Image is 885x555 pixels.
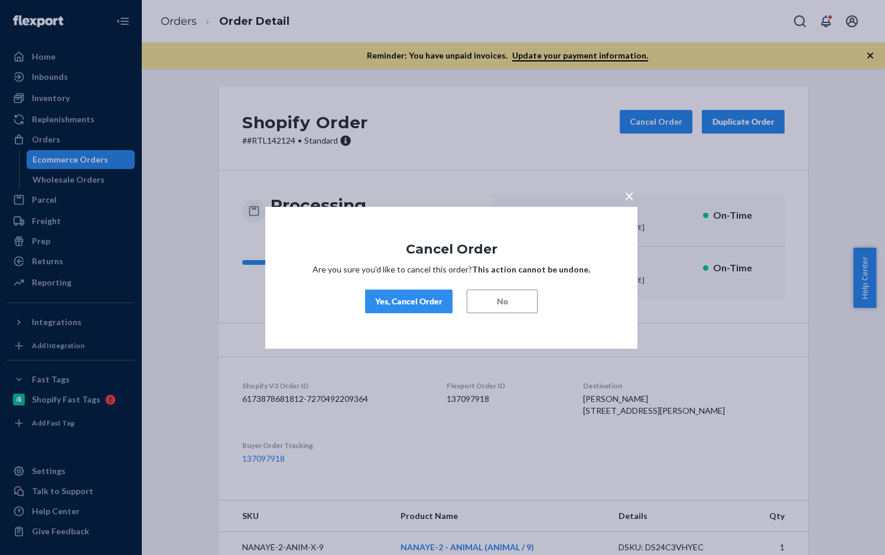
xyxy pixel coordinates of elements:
button: Yes, Cancel Order [365,290,453,313]
span: × [624,185,634,205]
p: Are you sure you’d like to cancel this order? [301,264,602,275]
strong: This action cannot be undone. [472,264,590,274]
h1: Cancel Order [301,242,602,256]
div: Yes, Cancel Order [375,296,442,307]
button: No [467,290,538,313]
